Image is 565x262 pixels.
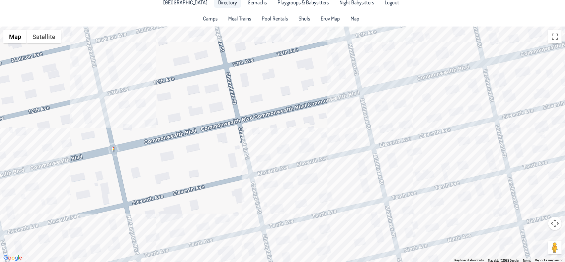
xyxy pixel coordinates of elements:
button: Show satellite imagery [27,30,61,43]
a: Report a map error [535,258,563,262]
button: Toggle fullscreen view [548,30,562,43]
a: Eruv Map [317,13,344,24]
button: Map camera controls [548,217,562,230]
span: Shuls [299,16,310,21]
button: Drag Pegman onto the map to open Street View [548,241,562,254]
a: Map [347,13,363,24]
span: Camps [203,16,217,21]
span: Eruv Map [321,16,340,21]
span: Meal Trains [228,16,251,21]
a: Camps [199,13,222,24]
a: Pool Rentals [258,13,292,24]
button: Show street map [3,30,27,43]
a: Meal Trains [224,13,255,24]
span: Map [351,16,359,21]
a: Shuls [295,13,314,24]
span: Pool Rentals [262,16,288,21]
